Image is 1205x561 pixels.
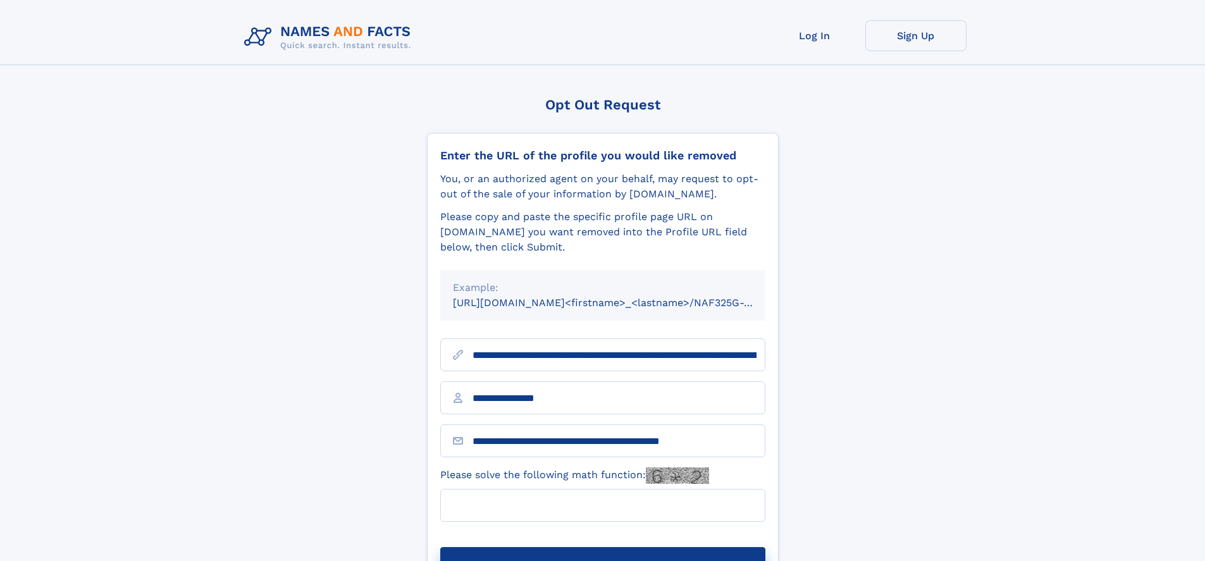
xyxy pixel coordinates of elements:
[427,97,779,113] div: Opt Out Request
[453,297,789,309] small: [URL][DOMAIN_NAME]<firstname>_<lastname>/NAF325G-xxxxxxxx
[440,149,765,163] div: Enter the URL of the profile you would like removed
[764,20,865,51] a: Log In
[440,171,765,202] div: You, or an authorized agent on your behalf, may request to opt-out of the sale of your informatio...
[453,280,753,295] div: Example:
[440,209,765,255] div: Please copy and paste the specific profile page URL on [DOMAIN_NAME] you want removed into the Pr...
[440,467,709,484] label: Please solve the following math function:
[239,20,421,54] img: Logo Names and Facts
[865,20,967,51] a: Sign Up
